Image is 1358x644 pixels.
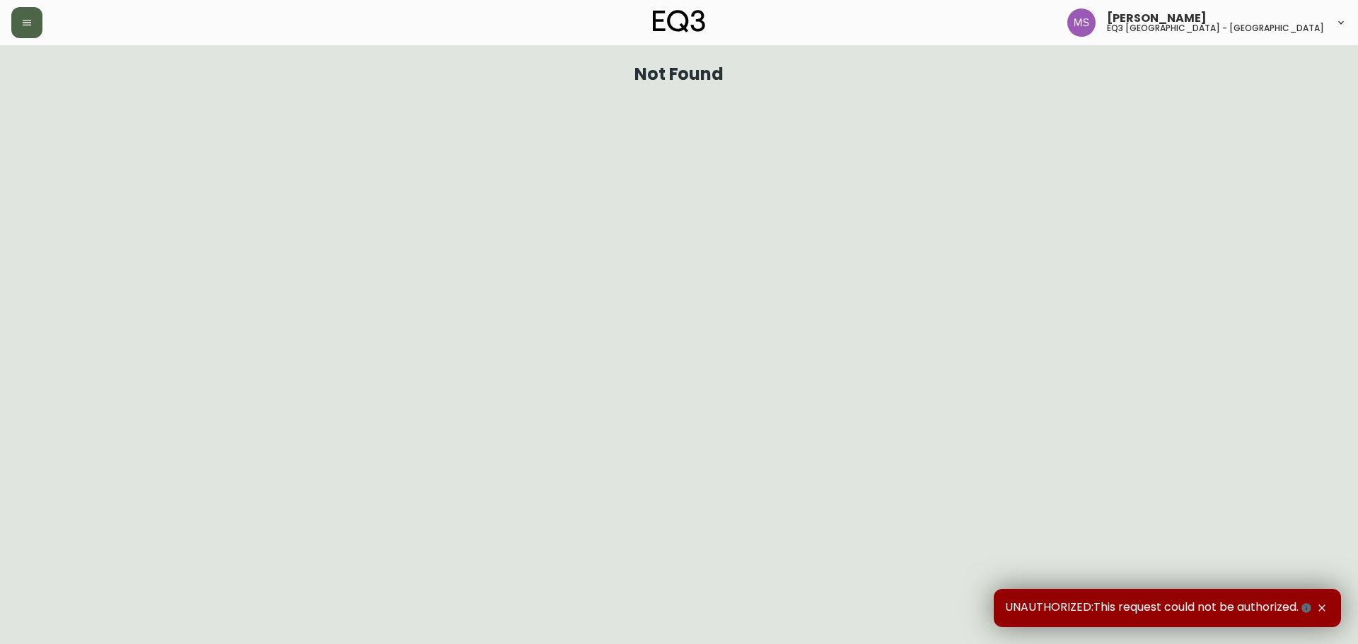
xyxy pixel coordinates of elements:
[634,68,724,81] h1: Not Found
[653,10,705,33] img: logo
[1107,24,1324,33] h5: eq3 [GEOGRAPHIC_DATA] - [GEOGRAPHIC_DATA]
[1107,13,1207,24] span: [PERSON_NAME]
[1005,600,1314,616] span: UNAUTHORIZED:This request could not be authorized.
[1067,8,1096,37] img: 1b6e43211f6f3cc0b0729c9049b8e7af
